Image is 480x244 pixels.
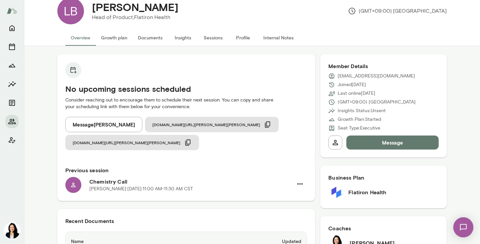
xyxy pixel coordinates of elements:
[228,30,258,46] button: Profile
[5,40,19,53] button: Sessions
[92,1,178,13] h4: [PERSON_NAME]
[65,217,307,225] h6: Recent Documents
[73,140,180,145] span: [DOMAIN_NAME][URL][PERSON_NAME][PERSON_NAME]
[348,188,386,196] h6: Flatiron Health
[328,174,439,182] h6: Business Plan
[338,116,381,123] p: Growth Plan: Started
[348,7,447,15] p: (GMT+09:00) [GEOGRAPHIC_DATA]
[5,21,19,35] button: Home
[258,30,299,46] button: Internal Notes
[92,13,178,21] p: Head of Product, Flatiron Health
[65,117,142,132] button: Message[PERSON_NAME]
[338,99,416,105] p: (GMT+09:00) [GEOGRAPHIC_DATA]
[5,134,19,147] button: Client app
[133,30,168,46] button: Documents
[338,90,375,97] p: Last online [DATE]
[338,81,366,88] p: Joined [DATE]
[4,223,20,239] img: Monica Aggarwal
[5,115,19,128] button: Members
[168,30,198,46] button: Insights
[152,122,260,127] span: [DOMAIN_NAME][URL][PERSON_NAME][PERSON_NAME]
[65,166,307,174] h6: Previous session
[338,125,380,132] p: Seat Type: Executive
[5,59,19,72] button: Growth Plan
[328,62,439,70] h6: Member Details
[328,224,439,232] h6: Coaches
[198,30,228,46] button: Sessions
[65,83,307,94] h5: No upcoming sessions scheduled
[5,96,19,109] button: Documents
[65,30,96,46] button: Overview
[338,73,415,79] p: [EMAIL_ADDRESS][DOMAIN_NAME]
[65,97,307,110] p: Consider reaching out to encourage them to schedule their next session. You can copy and share yo...
[89,186,193,192] p: [PERSON_NAME] · [DATE] · 11:00 AM-11:30 AM CST
[5,77,19,91] button: Insights
[7,4,17,17] img: Mento
[96,30,133,46] button: Growth plan
[145,117,279,132] button: [DOMAIN_NAME][URL][PERSON_NAME][PERSON_NAME]
[346,136,439,150] button: Message
[89,178,293,186] h6: Chemistry Call
[65,135,199,150] button: [DOMAIN_NAME][URL][PERSON_NAME][PERSON_NAME]
[338,107,386,114] p: Insights Status: Unsent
